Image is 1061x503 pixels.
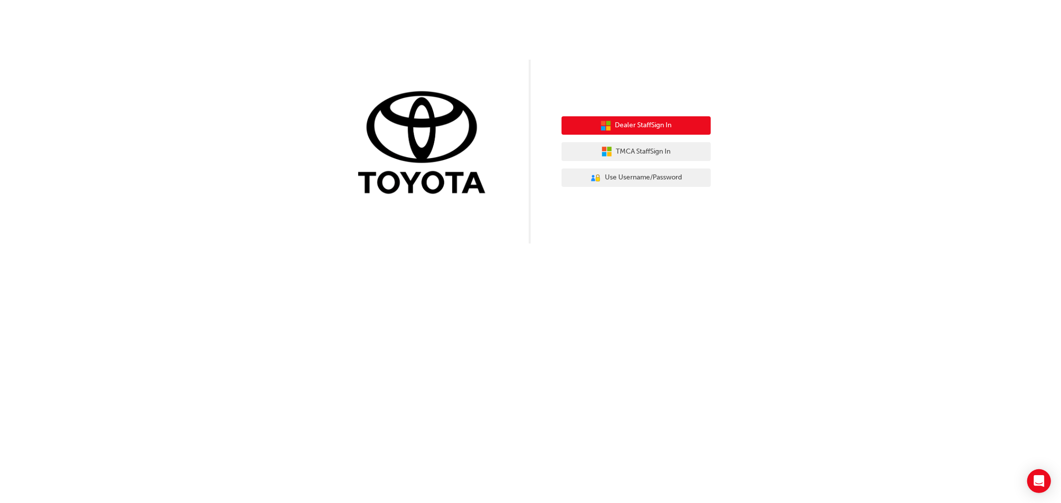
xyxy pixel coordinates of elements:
span: Dealer Staff Sign In [615,120,672,131]
button: Use Username/Password [562,168,711,187]
button: Dealer StaffSign In [562,116,711,135]
span: TMCA Staff Sign In [616,146,671,158]
div: Open Intercom Messenger [1027,469,1051,493]
img: Trak [351,89,500,199]
button: TMCA StaffSign In [562,142,711,161]
span: Use Username/Password [605,172,682,183]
